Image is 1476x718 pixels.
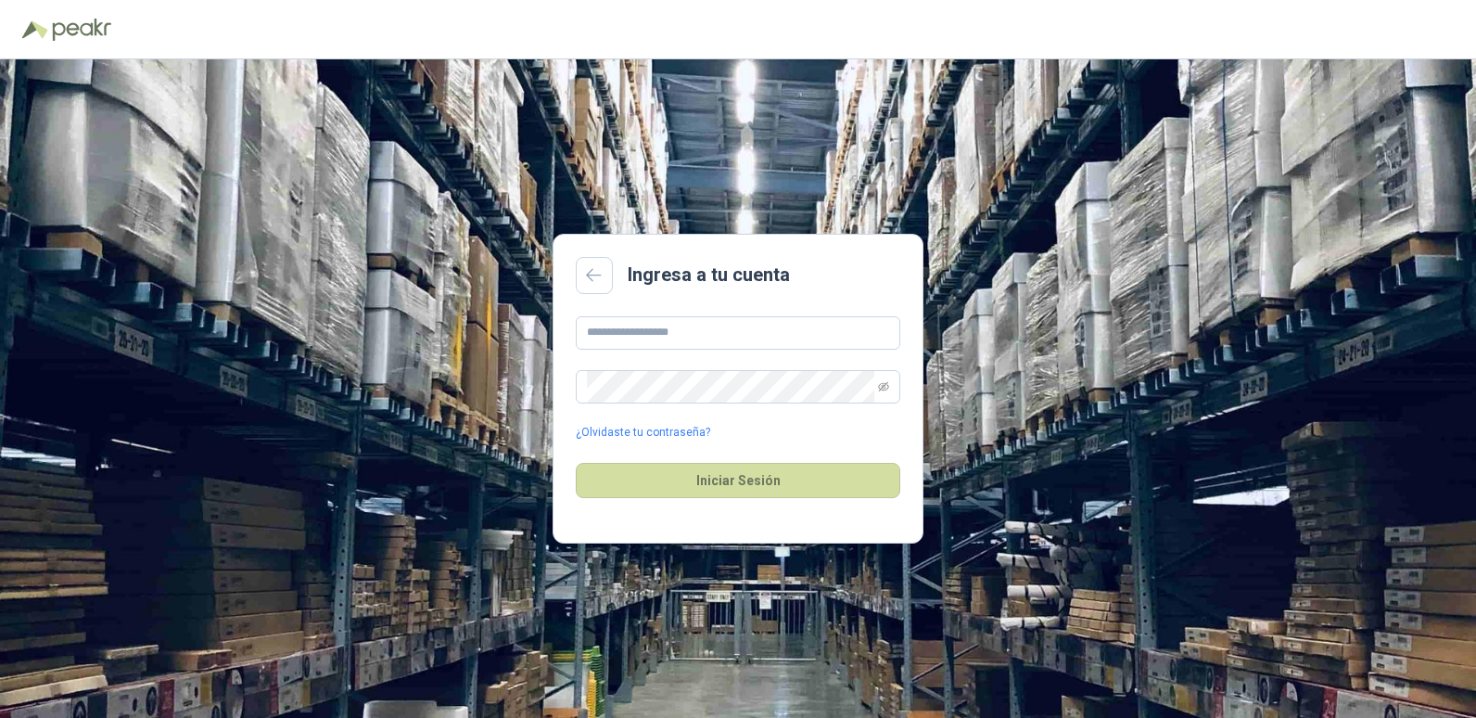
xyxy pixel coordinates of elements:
img: Peakr [52,19,111,41]
img: Logo [22,20,48,39]
h2: Ingresa a tu cuenta [628,261,790,289]
span: eye-invisible [878,381,889,392]
button: Iniciar Sesión [576,463,900,498]
a: ¿Olvidaste tu contraseña? [576,424,710,442]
